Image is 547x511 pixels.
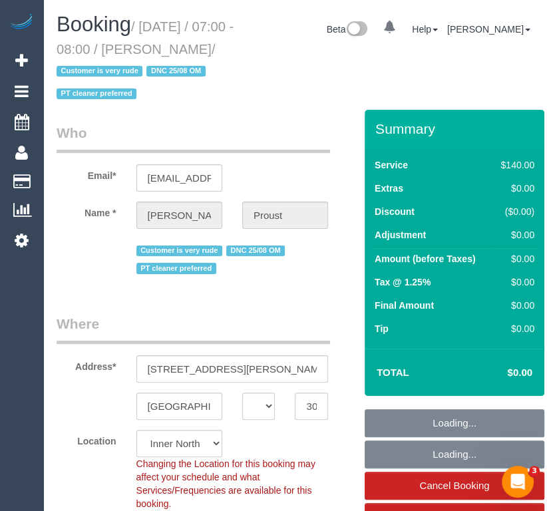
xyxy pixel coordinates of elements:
input: Post Code* [295,393,328,420]
a: Beta [327,24,368,35]
label: Service [375,158,408,172]
label: Amount (before Taxes) [375,252,475,265]
span: PT cleaner preferred [57,88,136,99]
span: Changing the Location for this booking may affect your schedule and what Services/Frequencies are... [136,458,315,509]
input: Last Name* [242,202,328,229]
h4: $0.00 [468,367,532,379]
span: Customer is very rude [136,246,222,256]
span: PT cleaner preferred [136,263,216,273]
div: $0.00 [496,228,534,242]
span: DNC 25/08 OM [226,246,285,256]
span: DNC 25/08 OM [146,66,205,77]
h3: Summary [375,121,538,136]
div: $0.00 [496,322,534,335]
a: Help [412,24,438,35]
div: $0.00 [496,299,534,312]
span: Customer is very rude [57,66,142,77]
input: First Name* [136,202,222,229]
iframe: Intercom live chat [502,466,534,498]
span: Booking [57,13,131,36]
legend: Who [57,123,330,153]
label: Location [47,430,126,448]
div: $0.00 [496,252,534,265]
label: Adjustment [375,228,426,242]
img: New interface [345,21,367,39]
label: Discount [375,205,415,218]
div: $0.00 [496,182,534,195]
strong: Total [377,367,409,378]
legend: Where [57,314,330,344]
a: Cancel Booking [365,472,544,500]
a: [PERSON_NAME] [447,24,530,35]
input: Suburb* [136,393,222,420]
div: $140.00 [496,158,534,172]
span: 3 [529,466,540,476]
div: $0.00 [496,275,534,289]
label: Tip [375,322,389,335]
label: Extras [375,182,403,195]
label: Email* [47,164,126,182]
label: Final Amount [375,299,434,312]
label: Tax @ 1.25% [375,275,431,289]
small: / [DATE] / 07:00 - 08:00 / [PERSON_NAME] [57,19,234,102]
label: Address* [47,355,126,373]
div: ($0.00) [496,205,534,218]
label: Name * [47,202,126,220]
input: Email* [136,164,222,192]
img: Automaid Logo [8,13,35,32]
span: / [57,42,215,102]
